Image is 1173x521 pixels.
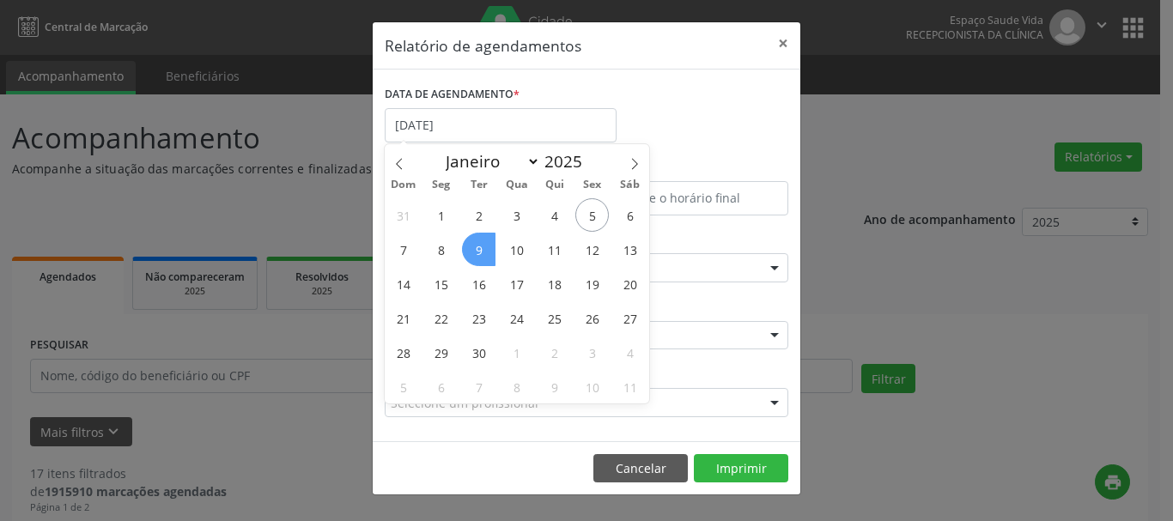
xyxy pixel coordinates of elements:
[538,336,571,369] span: Outubro 2, 2025
[422,179,460,191] span: Seg
[613,198,647,232] span: Setembro 6, 2025
[538,267,571,300] span: Setembro 18, 2025
[462,370,495,403] span: Outubro 7, 2025
[437,149,540,173] select: Month
[386,233,420,266] span: Setembro 7, 2025
[500,233,533,266] span: Setembro 10, 2025
[593,454,688,483] button: Cancelar
[613,336,647,369] span: Outubro 4, 2025
[385,82,520,108] label: DATA DE AGENDAMENTO
[540,150,597,173] input: Year
[498,179,536,191] span: Qua
[538,301,571,335] span: Setembro 25, 2025
[385,108,617,142] input: Selecione uma data ou intervalo
[613,267,647,300] span: Setembro 20, 2025
[386,198,420,232] span: Agosto 31, 2025
[386,336,420,369] span: Setembro 28, 2025
[462,336,495,369] span: Setembro 30, 2025
[424,233,458,266] span: Setembro 8, 2025
[386,267,420,300] span: Setembro 14, 2025
[694,454,788,483] button: Imprimir
[462,198,495,232] span: Setembro 2, 2025
[613,301,647,335] span: Setembro 27, 2025
[462,267,495,300] span: Setembro 16, 2025
[591,181,788,215] input: Selecione o horário final
[500,370,533,403] span: Outubro 8, 2025
[424,301,458,335] span: Setembro 22, 2025
[575,301,609,335] span: Setembro 26, 2025
[613,233,647,266] span: Setembro 13, 2025
[385,179,422,191] span: Dom
[538,233,571,266] span: Setembro 11, 2025
[613,370,647,403] span: Outubro 11, 2025
[575,370,609,403] span: Outubro 10, 2025
[574,179,611,191] span: Sex
[386,301,420,335] span: Setembro 21, 2025
[500,336,533,369] span: Outubro 1, 2025
[500,267,533,300] span: Setembro 17, 2025
[424,336,458,369] span: Setembro 29, 2025
[536,179,574,191] span: Qui
[766,22,800,64] button: Close
[538,198,571,232] span: Setembro 4, 2025
[575,233,609,266] span: Setembro 12, 2025
[462,233,495,266] span: Setembro 9, 2025
[538,370,571,403] span: Outubro 9, 2025
[575,198,609,232] span: Setembro 5, 2025
[424,267,458,300] span: Setembro 15, 2025
[591,154,788,181] label: ATÉ
[611,179,649,191] span: Sáb
[386,370,420,403] span: Outubro 5, 2025
[575,267,609,300] span: Setembro 19, 2025
[391,394,538,412] span: Selecione um profissional
[500,301,533,335] span: Setembro 24, 2025
[575,336,609,369] span: Outubro 3, 2025
[500,198,533,232] span: Setembro 3, 2025
[424,198,458,232] span: Setembro 1, 2025
[385,34,581,57] h5: Relatório de agendamentos
[424,370,458,403] span: Outubro 6, 2025
[460,179,498,191] span: Ter
[462,301,495,335] span: Setembro 23, 2025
